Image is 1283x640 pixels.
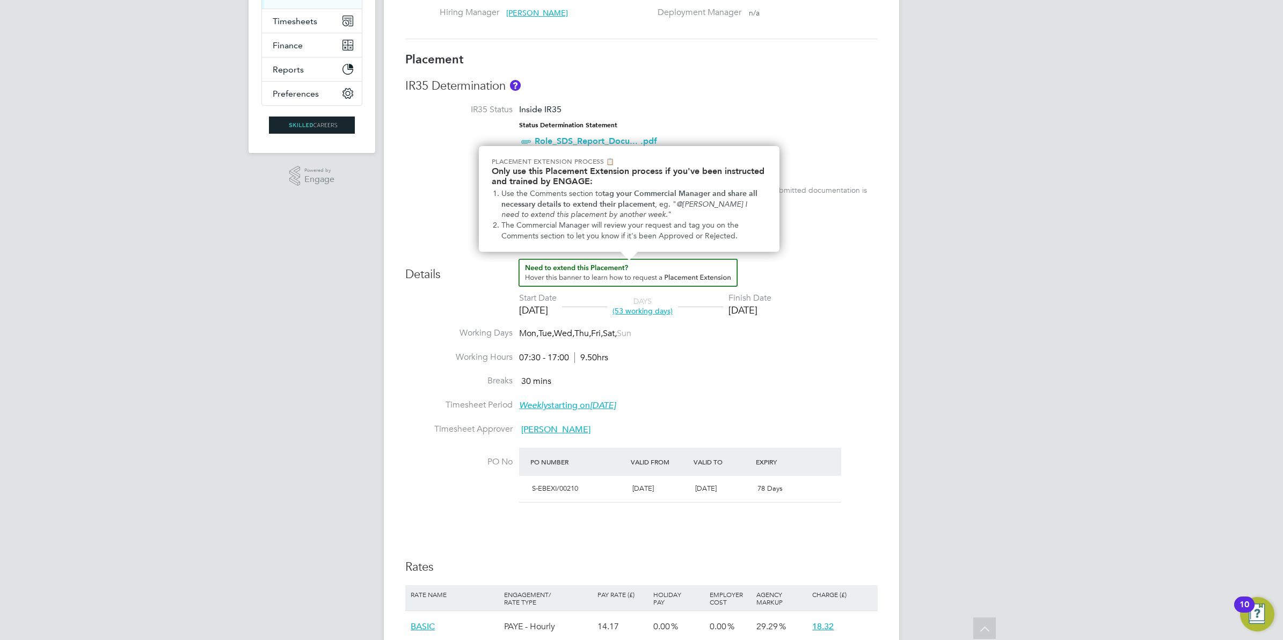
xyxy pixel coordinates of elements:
div: Holiday Pay [651,585,706,611]
span: [DATE] [632,484,654,493]
div: Need to extend this Placement? Hover this banner. [479,146,779,252]
label: PO No [405,456,513,468]
div: Rate Name [408,585,501,603]
div: Valid From [628,452,691,471]
span: Engage [304,175,334,184]
span: Timesheets [273,16,317,26]
em: @[PERSON_NAME] I need to extend this placement by another week. [501,200,749,220]
div: Pay Rate (£) [595,585,651,603]
label: Breaks [405,375,513,387]
div: [DATE] [519,304,557,316]
div: 07:30 - 17:00 [519,352,608,363]
label: IR35 Risk [405,159,513,171]
h2: Only use this Placement Extension process if you've been instructed and trained by ENGAGE: [492,166,767,186]
div: Finish Date [728,293,771,304]
div: Employer Cost [707,585,754,611]
label: Timesheet Period [405,399,513,411]
div: Start Date [519,293,557,304]
div: Agency Markup [754,585,810,611]
span: 18.32 [812,621,834,632]
div: Engagement/ Rate Type [501,585,595,611]
li: The Commercial Manager will review your request and tag you on the Comments section to let you kn... [501,220,767,241]
span: 78 Days [757,484,783,493]
label: Hiring Manager [440,7,499,18]
span: [PERSON_NAME] [521,424,591,435]
button: Open Resource Center, 10 new notifications [1240,597,1274,631]
button: About IR35 [510,80,521,91]
span: Tue, [538,328,554,339]
span: 0.00 [653,621,670,632]
span: " [668,210,672,219]
label: Working Hours [405,352,513,363]
strong: tag your Commercial Manager and share all necessary details to extend their placement [501,189,760,209]
div: 10 [1240,605,1249,619]
p: Placement Extension Process 📋 [492,157,767,166]
span: , eg. " [655,200,676,209]
div: Valid To [691,452,754,471]
b: Placement [405,52,464,67]
span: BASIC [411,621,435,632]
span: starting on [519,400,616,411]
span: 30 mins [521,376,551,387]
div: [DATE] [728,304,771,316]
span: Thu, [574,328,591,339]
h3: IR35 Determination [405,78,878,94]
span: (53 working days) [613,306,673,316]
span: Mon, [519,328,538,339]
a: Go to home page [261,117,362,134]
label: Deployment Manager [651,7,741,18]
label: Working Days [405,328,513,339]
button: How to extend a Placement? [519,259,738,287]
strong: Status Determination Statement [519,121,617,129]
div: Expiry [753,452,816,471]
span: 0.00 [710,621,726,632]
a: Role_SDS_Report_Docu... .pdf [535,136,657,146]
span: 29.29 [756,621,778,632]
label: Timesheet Approver [405,424,513,435]
span: Wed, [554,328,574,339]
span: [PERSON_NAME] [506,8,568,18]
h3: Details [405,259,878,282]
span: [DATE] [695,484,717,493]
span: S-EBEXI/00210 [532,484,578,493]
span: Finance [273,40,303,50]
em: [DATE] [590,400,616,411]
span: Fri, [591,328,603,339]
span: Preferences [273,89,319,99]
span: Sat, [603,328,617,339]
span: Inside IR35 [519,104,562,114]
span: Sun [617,328,631,339]
em: Weekly [519,400,548,411]
div: PO Number [528,452,628,471]
div: Charge (£) [810,585,875,603]
span: n/a [749,8,760,18]
div: DAYS [607,296,678,316]
span: Powered by [304,166,334,175]
h3: Rates [405,559,878,575]
span: Reports [273,64,304,75]
span: Use the Comments section to [501,189,602,198]
span: 9.50hrs [574,352,608,363]
img: skilledcareers-logo-retina.png [269,117,355,134]
label: IR35 Status [405,104,513,115]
